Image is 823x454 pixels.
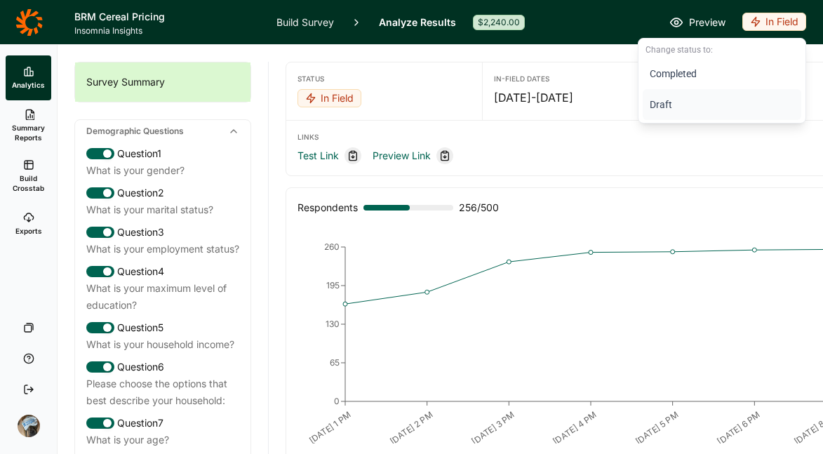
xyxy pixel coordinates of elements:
[86,263,239,280] div: Question 4
[297,199,358,216] div: Respondents
[297,147,339,164] a: Test Link
[469,409,516,446] text: [DATE] 3 PM
[86,145,239,162] div: Question 1
[638,38,806,123] div: In Field
[742,13,806,32] button: In Field
[297,74,471,84] div: Status
[6,151,51,201] a: Build Crosstab
[307,409,353,446] text: [DATE] 1 PM
[75,120,250,142] div: Demographic Questions
[86,162,239,179] div: What is your gender?
[330,357,340,368] tspan: 65
[324,241,340,252] tspan: 260
[75,62,250,102] div: Survey Summary
[86,432,239,448] div: What is your age?
[86,241,239,258] div: What is your employment status?
[494,89,667,106] div: [DATE] - [DATE]
[334,396,340,406] tspan: 0
[689,14,725,31] span: Preview
[86,224,239,241] div: Question 3
[494,74,667,84] div: In-Field Dates
[373,147,431,164] a: Preview Link
[74,25,260,36] span: Insomnia Insights
[643,89,801,120] button: Draft
[326,280,340,291] tspan: 195
[11,173,46,193] span: Build Crosstab
[86,319,239,336] div: Question 5
[473,15,525,30] div: $2,240.00
[643,41,801,58] div: Change status to:
[551,409,598,447] text: [DATE] 4 PM
[388,409,435,446] text: [DATE] 2 PM
[86,375,239,409] div: Please choose the options that best describe your household:
[86,359,239,375] div: Question 6
[74,8,260,25] h1: BRM Cereal Pricing
[86,336,239,353] div: What is your household income?
[18,415,40,437] img: ocn8z7iqvmiiaveqkfqd.png
[86,415,239,432] div: Question 7
[11,123,46,142] span: Summary Reports
[715,409,762,446] text: [DATE] 6 PM
[634,409,681,446] text: [DATE] 5 PM
[742,13,806,31] div: In Field
[459,199,499,216] span: 256 / 500
[6,100,51,151] a: Summary Reports
[12,80,45,90] span: Analytics
[344,147,361,164] div: Copy link
[643,58,801,89] button: Completed
[669,14,725,31] a: Preview
[436,147,453,164] div: Copy link
[297,89,361,107] div: In Field
[86,185,239,201] div: Question 2
[86,201,239,218] div: What is your marital status?
[326,319,340,329] tspan: 130
[6,201,51,246] a: Exports
[15,226,42,236] span: Exports
[6,55,51,100] a: Analytics
[86,280,239,314] div: What is your maximum level of education?
[297,89,361,109] button: In Field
